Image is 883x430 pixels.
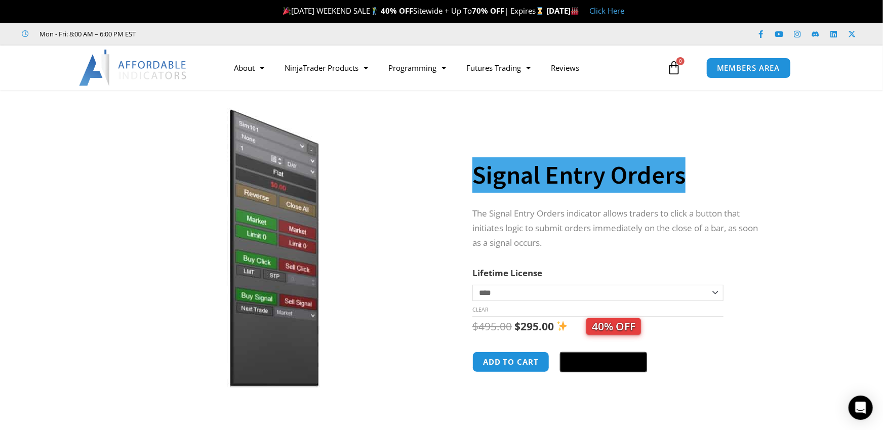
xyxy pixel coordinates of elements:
a: Clear options [472,306,488,313]
a: About [224,56,274,79]
label: Lifetime License [472,267,542,279]
bdi: 495.00 [472,319,512,333]
span: MEMBERS AREA [717,64,780,72]
bdi: 295.00 [514,319,554,333]
strong: 40% OFF [381,6,413,16]
span: $ [514,319,520,333]
img: 🏭 [571,7,579,15]
iframe: PayPal Message 1 [472,385,768,395]
iframe: Customer reviews powered by Trustpilot [150,29,302,39]
img: ✨ [557,321,568,331]
a: Reviews [541,56,589,79]
span: 0 [676,57,685,65]
a: 0 [652,53,696,82]
a: Futures Trading [456,56,541,79]
span: 40% OFF [586,318,641,335]
a: NinjaTrader Products [274,56,378,79]
div: Open Intercom Messenger [849,396,873,420]
button: Add to cart [472,352,549,372]
img: 🎉 [283,7,291,15]
button: Buy with GPay [560,352,647,372]
nav: Menu [224,56,664,79]
span: $ [472,319,478,333]
span: Mon - Fri: 8:00 AM – 6:00 PM EST [37,28,136,40]
img: ⌛ [536,7,544,15]
p: The Signal Entry Orders indicator allows traders to click a button that initiates logic to submit... [472,206,768,250]
img: SignalEntryOrders [109,108,435,388]
h1: Signal Entry Orders [472,157,768,193]
a: Click Here [589,6,624,16]
span: [DATE] WEEKEND SALE Sitewide + Up To | Expires [280,6,546,16]
strong: 70% OFF [472,6,504,16]
a: Programming [378,56,456,79]
img: LogoAI | Affordable Indicators – NinjaTrader [79,50,188,86]
img: 🏌️‍♂️ [371,7,378,15]
a: MEMBERS AREA [706,58,791,78]
strong: [DATE] [546,6,579,16]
